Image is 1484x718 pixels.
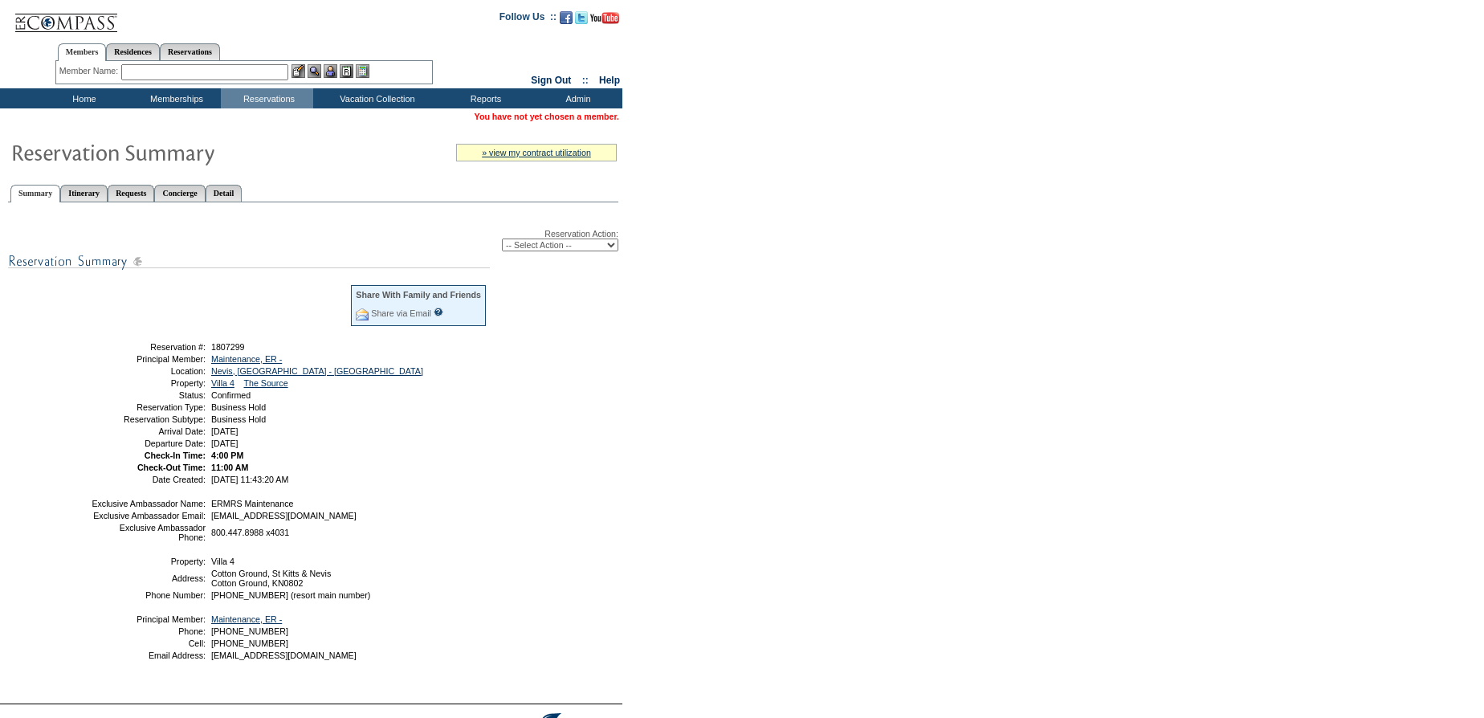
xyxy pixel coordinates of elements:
img: Impersonate [324,64,337,78]
span: 11:00 AM [211,463,248,472]
td: Address: [91,569,206,588]
span: Business Hold [211,402,266,412]
img: Follow us on Twitter [575,11,588,24]
td: Status: [91,390,206,400]
td: Memberships [128,88,221,108]
td: Reservations [221,88,313,108]
span: Cotton Ground, St Kitts & Nevis Cotton Ground, KN0802 [211,569,331,588]
img: Subscribe to our YouTube Channel [590,12,619,24]
span: [DATE] [211,426,238,436]
td: Follow Us :: [499,10,556,29]
span: Villa 4 [211,557,234,566]
a: Residences [106,43,160,60]
td: Reservation #: [91,342,206,352]
span: [DATE] 11:43:20 AM [211,475,288,484]
td: Email Address: [91,651,206,660]
td: Principal Member: [91,354,206,364]
div: Member Name: [59,64,121,78]
a: Summary [10,185,60,202]
td: Arrival Date: [91,426,206,436]
td: Phone Number: [91,590,206,600]
span: 4:00 PM [211,451,243,460]
a: Become our fan on Facebook [560,16,573,26]
a: Members [58,43,107,61]
span: ERMRS Maintenance [211,499,293,508]
a: Villa 4 [211,378,234,388]
span: [PHONE_NUMBER] [211,638,288,648]
span: [PHONE_NUMBER] (resort main number) [211,590,370,600]
td: Reservation Subtype: [91,414,206,424]
a: Itinerary [60,185,108,202]
a: Subscribe to our YouTube Channel [590,16,619,26]
td: Reservation Type: [91,402,206,412]
td: Cell: [91,638,206,648]
img: Reservations [340,64,353,78]
a: Reservations [160,43,220,60]
img: Become our fan on Facebook [560,11,573,24]
td: Exclusive Ambassador Name: [91,499,206,508]
span: [DATE] [211,439,238,448]
input: What is this? [434,308,443,316]
span: [EMAIL_ADDRESS][DOMAIN_NAME] [211,511,357,520]
a: Follow us on Twitter [575,16,588,26]
td: Exclusive Ambassador Phone: [91,523,206,542]
img: b_calculator.gif [356,64,369,78]
a: Sign Out [531,75,571,86]
img: View [308,64,321,78]
a: Requests [108,185,154,202]
a: Concierge [154,185,205,202]
a: Maintenance, ER - [211,614,282,624]
a: Help [599,75,620,86]
span: [PHONE_NUMBER] [211,626,288,636]
img: b_edit.gif [291,64,305,78]
span: :: [582,75,589,86]
span: You have not yet chosen a member. [475,112,619,121]
a: Nevis, [GEOGRAPHIC_DATA] - [GEOGRAPHIC_DATA] [211,366,423,376]
a: Share via Email [371,308,431,318]
a: Maintenance, ER - [211,354,282,364]
td: Admin [530,88,622,108]
div: Reservation Action: [8,229,618,251]
td: Date Created: [91,475,206,484]
strong: Check-In Time: [145,451,206,460]
span: Business Hold [211,414,266,424]
img: subTtlResSummary.gif [8,251,490,271]
a: The Source [244,378,288,388]
td: Reports [438,88,530,108]
td: Vacation Collection [313,88,438,108]
span: [EMAIL_ADDRESS][DOMAIN_NAME] [211,651,357,660]
td: Property: [91,378,206,388]
td: Departure Date: [91,439,206,448]
div: Share With Family and Friends [356,290,481,300]
span: 800.447.8988 x4031 [211,528,289,537]
a: Detail [206,185,243,202]
td: Exclusive Ambassador Email: [91,511,206,520]
strong: Check-Out Time: [137,463,206,472]
td: Property: [91,557,206,566]
td: Home [36,88,128,108]
a: » view my contract utilization [482,148,591,157]
td: Phone: [91,626,206,636]
span: 1807299 [211,342,245,352]
td: Principal Member: [91,614,206,624]
img: Reservaton Summary [10,136,332,168]
td: Location: [91,366,206,376]
span: Confirmed [211,390,251,400]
